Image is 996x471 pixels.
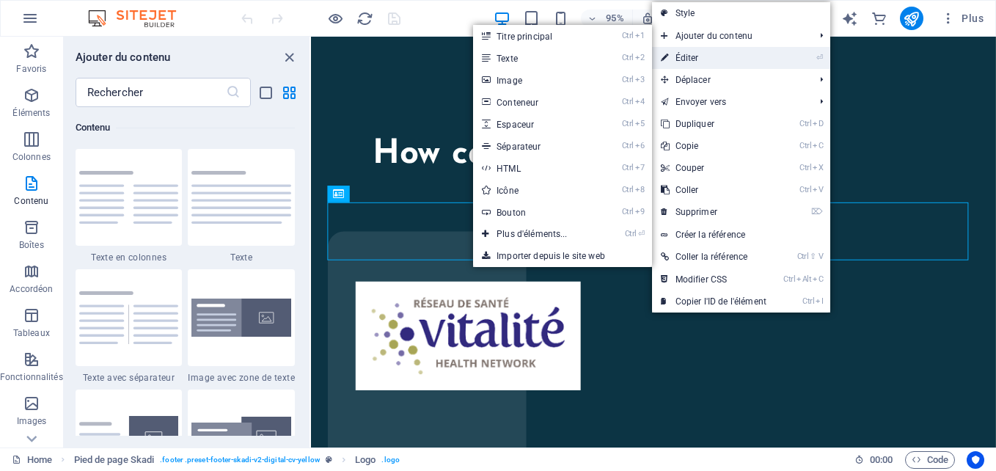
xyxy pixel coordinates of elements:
i: 9 [635,207,645,216]
button: publish [900,7,923,30]
i: 4 [635,97,645,106]
button: grid-view [280,84,298,101]
i: Ctrl [622,97,634,106]
button: Plus [935,7,989,30]
i: Publier [903,10,920,27]
i: Ctrl [797,252,809,261]
button: close panel [280,48,298,66]
button: Usercentrics [967,451,984,469]
span: Ajouter du contenu [652,25,808,47]
i: Actualiser la page [356,10,373,27]
button: 95% [581,10,633,27]
button: commerce [871,10,888,27]
i: AI Writer [841,10,858,27]
span: Déplacer [652,69,808,91]
a: CtrlXCouper [652,157,775,179]
a: Ctrl9Bouton [473,201,597,223]
i: Ctrl [622,163,634,172]
p: Contenu [14,195,48,207]
i: ⏎ [638,229,645,238]
i: 5 [635,119,645,128]
img: text-image-overlap.svg [191,417,291,459]
span: . logo [381,451,399,469]
i: Lors du redimensionnement, ajuster automatiquement le niveau de zoom en fonction de l'appareil sé... [641,12,654,25]
span: . footer .preset-footer-skadi-v2-digital-cv-yellow [160,451,320,469]
button: Code [905,451,955,469]
p: Accordéon [10,283,53,295]
a: Ctrl7HTML [473,157,597,179]
p: Colonnes [12,151,51,163]
i: V [819,252,823,261]
i: Alt [797,274,811,284]
i: Ctrl [622,185,634,194]
i: C [813,274,823,284]
button: reload [356,10,373,27]
i: Ctrl [799,119,811,128]
p: Images [17,415,47,427]
h6: Ajouter du contenu [76,48,171,66]
i: 7 [635,163,645,172]
i: Ctrl [622,53,634,62]
a: CtrlDDupliquer [652,113,775,135]
a: CtrlICopier l'ID de l'élément [652,291,775,313]
span: Code [912,451,948,469]
p: Tableaux [13,327,50,339]
img: image-with-text-box.svg [191,299,291,337]
h6: Durée de la session [854,451,893,469]
a: CtrlVColler [652,179,775,201]
img: Editor Logo [84,10,194,27]
i: 6 [635,141,645,150]
img: text.svg [191,171,291,224]
a: Style [652,2,830,24]
i: Ctrl [799,185,811,194]
span: Cliquez pour sélectionner. Double-cliquez pour modifier. [74,451,155,469]
i: Ctrl [802,296,814,306]
i: 2 [635,53,645,62]
i: X [813,163,823,172]
a: CtrlAltCModifier CSS [652,269,775,291]
div: Texte [188,149,295,263]
h6: Contenu [76,119,295,136]
button: list-view [257,84,274,101]
a: Ctrl⏎Plus d'éléments... [473,223,597,245]
img: text-with-image-v4.svg [79,416,179,461]
i: D [813,119,823,128]
i: 8 [635,185,645,194]
i: I [816,296,823,306]
div: Image avec zone de texte [188,269,295,384]
button: Cliquez ici pour quitter le mode Aperçu et poursuivre l'édition. [326,10,344,27]
i: E-commerce [871,10,887,27]
img: text-with-separator.svg [79,291,179,344]
i: Ctrl [622,207,634,216]
p: Favoris [16,63,46,75]
i: Ctrl [783,274,795,284]
i: ⏎ [816,53,823,62]
i: C [813,141,823,150]
span: Image avec zone de texte [188,372,295,384]
i: Ctrl [622,119,634,128]
img: text-in-columns.svg [79,171,179,224]
i: 3 [635,75,645,84]
a: CtrlCCopie [652,135,775,157]
a: Ctrl6Séparateur [473,135,597,157]
button: text_generator [841,10,859,27]
i: V [813,185,823,194]
i: Ctrl [625,229,637,238]
a: Ctrl4Conteneur [473,91,597,113]
i: 1 [635,31,645,40]
span: Texte [188,252,295,263]
a: ⌦Supprimer [652,201,775,223]
i: Cet élément est une présélection personnalisable. [326,456,332,464]
i: ⌦ [811,207,823,216]
a: Cliquez pour annuler la sélection. Double-cliquez pour ouvrir Pages. [12,451,52,469]
span: Texte avec séparateur [76,372,183,384]
i: ⇧ [810,252,816,261]
a: Ctrl8Icône [473,179,597,201]
nav: breadcrumb [74,451,400,469]
i: Ctrl [799,141,811,150]
input: Rechercher [76,78,226,107]
span: : [880,454,882,465]
span: Cliquez pour sélectionner. Double-cliquez pour modifier. [355,451,376,469]
p: Boîtes [19,239,44,251]
p: Éléments [12,107,50,119]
